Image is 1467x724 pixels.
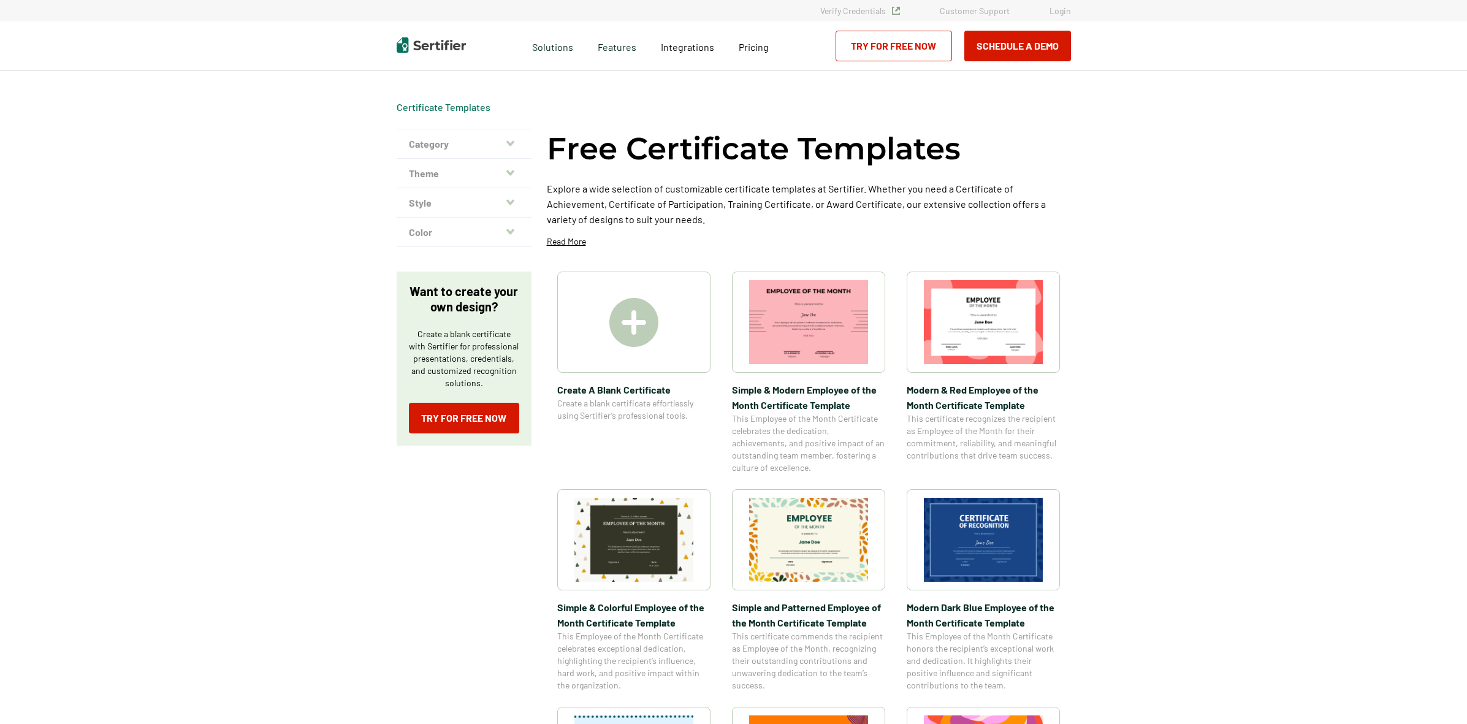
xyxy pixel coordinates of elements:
span: This certificate commends the recipient as Employee of the Month, recognizing their outstanding c... [732,630,885,692]
span: Simple & Colorful Employee of the Month Certificate Template [557,600,711,630]
div: Breadcrumb [397,101,490,113]
a: Verify Credentials [820,6,900,16]
img: Simple & Colorful Employee of the Month Certificate Template [574,498,693,582]
span: Pricing [739,41,769,53]
a: Modern & Red Employee of the Month Certificate TemplateModern & Red Employee of the Month Certifi... [907,272,1060,474]
img: Sertifier | Digital Credentialing Platform [397,37,466,53]
span: This Employee of the Month Certificate celebrates the dedication, achievements, and positive impa... [732,413,885,474]
a: Customer Support [940,6,1010,16]
span: Solutions [532,38,573,53]
p: Create a blank certificate with Sertifier for professional presentations, credentials, and custom... [409,328,519,389]
span: This Employee of the Month Certificate celebrates exceptional dedication, highlighting the recipi... [557,630,711,692]
span: Integrations [661,41,714,53]
a: Try for Free Now [409,403,519,433]
a: Login [1050,6,1071,16]
button: Style [397,188,532,218]
a: Simple and Patterned Employee of the Month Certificate TemplateSimple and Patterned Employee of t... [732,489,885,692]
img: Verified [892,7,900,15]
img: Modern & Red Employee of the Month Certificate Template [924,280,1043,364]
a: Simple & Modern Employee of the Month Certificate TemplateSimple & Modern Employee of the Month C... [732,272,885,474]
img: Create A Blank Certificate [609,298,658,347]
img: Modern Dark Blue Employee of the Month Certificate Template [924,498,1043,582]
a: Pricing [739,38,769,53]
a: Simple & Colorful Employee of the Month Certificate TemplateSimple & Colorful Employee of the Mon... [557,489,711,692]
span: Modern Dark Blue Employee of the Month Certificate Template [907,600,1060,630]
h1: Free Certificate Templates [547,129,961,169]
p: Read More [547,235,586,248]
button: Theme [397,159,532,188]
span: Create a blank certificate effortlessly using Sertifier’s professional tools. [557,397,711,422]
a: Try for Free Now [836,31,952,61]
span: This certificate recognizes the recipient as Employee of the Month for their commitment, reliabil... [907,413,1060,462]
span: This Employee of the Month Certificate honors the recipient’s exceptional work and dedication. It... [907,630,1060,692]
a: Integrations [661,38,714,53]
a: Modern Dark Blue Employee of the Month Certificate TemplateModern Dark Blue Employee of the Month... [907,489,1060,692]
span: Simple and Patterned Employee of the Month Certificate Template [732,600,885,630]
p: Explore a wide selection of customizable certificate templates at Sertifier. Whether you need a C... [547,181,1071,227]
span: Create A Blank Certificate [557,382,711,397]
span: Simple & Modern Employee of the Month Certificate Template [732,382,885,413]
button: Category [397,129,532,159]
span: Features [598,38,636,53]
img: Simple and Patterned Employee of the Month Certificate Template [749,498,868,582]
p: Want to create your own design? [409,284,519,314]
img: Simple & Modern Employee of the Month Certificate Template [749,280,868,364]
a: Certificate Templates [397,101,490,113]
span: Modern & Red Employee of the Month Certificate Template [907,382,1060,413]
button: Color [397,218,532,247]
